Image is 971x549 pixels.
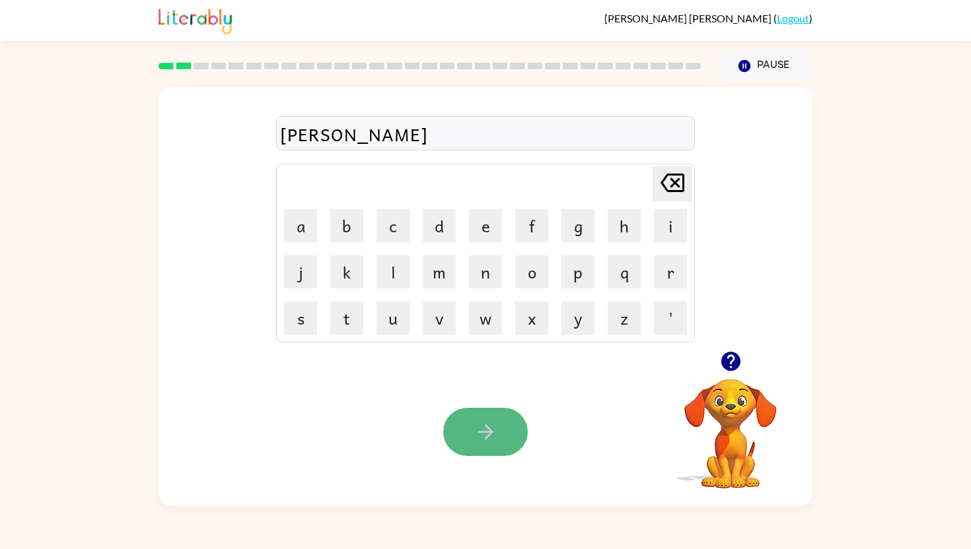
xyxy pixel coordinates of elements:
[604,12,773,24] span: [PERSON_NAME] [PERSON_NAME]
[717,51,812,81] button: Pause
[515,302,548,335] button: x
[377,302,410,335] button: u
[561,255,594,288] button: p
[280,120,691,148] div: [PERSON_NAME]
[330,302,363,335] button: t
[654,302,687,335] button: '
[330,209,363,242] button: b
[654,255,687,288] button: r
[604,12,812,24] div: ( )
[159,5,232,34] img: Literably
[423,255,456,288] button: m
[515,209,548,242] button: f
[377,255,410,288] button: l
[608,302,641,335] button: z
[665,358,797,490] video: Your browser must support playing .mp4 files to use Literably. Please try using another browser.
[284,255,317,288] button: j
[654,209,687,242] button: i
[377,209,410,242] button: c
[423,209,456,242] button: d
[777,12,809,24] a: Logout
[469,302,502,335] button: w
[469,209,502,242] button: e
[284,302,317,335] button: s
[423,302,456,335] button: v
[608,209,641,242] button: h
[330,255,363,288] button: k
[561,302,594,335] button: y
[561,209,594,242] button: g
[515,255,548,288] button: o
[608,255,641,288] button: q
[469,255,502,288] button: n
[284,209,317,242] button: a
